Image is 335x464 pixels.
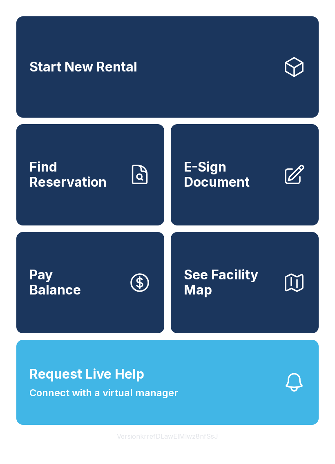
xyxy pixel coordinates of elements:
span: Pay Balance [29,268,81,297]
a: Find Reservation [16,124,164,225]
button: Request Live HelpConnect with a virtual manager [16,340,319,425]
button: VersionkrrefDLawElMlwz8nfSsJ [110,425,225,448]
span: See Facility Map [184,268,276,297]
a: Start New Rental [16,16,319,118]
button: PayBalance [16,232,164,333]
span: E-Sign Document [184,160,276,190]
span: Connect with a virtual manager [29,386,178,400]
a: E-Sign Document [171,124,319,225]
span: Start New Rental [29,60,137,75]
button: See Facility Map [171,232,319,333]
span: Find Reservation [29,160,122,190]
span: Request Live Help [29,364,144,384]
